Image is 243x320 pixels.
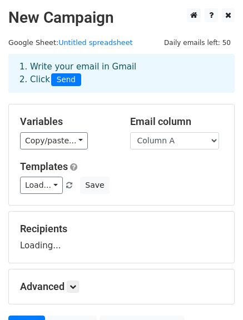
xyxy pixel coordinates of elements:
span: Send [51,73,81,87]
h5: Advanced [20,281,223,293]
a: Load... [20,177,63,194]
a: Daily emails left: 50 [160,38,235,47]
small: Google Sheet: [8,38,133,47]
h5: Email column [130,116,224,128]
h5: Recipients [20,223,223,235]
a: Copy/paste... [20,132,88,149]
div: Loading... [20,223,223,252]
a: Untitled spreadsheet [58,38,132,47]
h5: Variables [20,116,113,128]
div: 1. Write your email in Gmail 2. Click [11,61,232,86]
a: Templates [20,161,68,172]
h2: New Campaign [8,8,235,27]
button: Save [80,177,109,194]
span: Daily emails left: 50 [160,37,235,49]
